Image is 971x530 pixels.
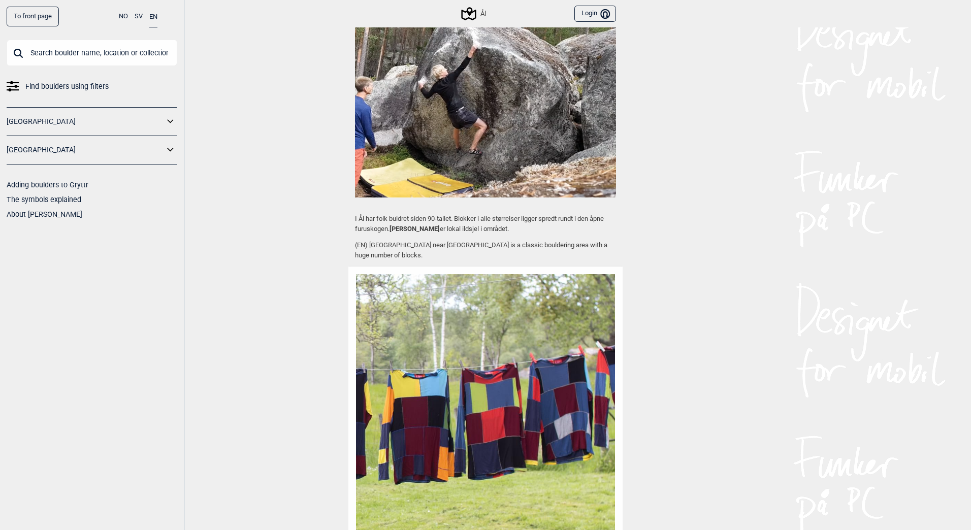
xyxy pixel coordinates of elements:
button: NO [119,7,128,26]
button: Login [574,6,616,22]
div: Ål [463,8,485,20]
p: I Ål har folk buldret siden 90-tallet. Blokker i alle størrelser ligger spredt rundt i den åpne f... [355,204,616,234]
a: Find boulders using filters [7,79,177,94]
input: Search boulder name, location or collection [7,40,177,66]
a: [GEOGRAPHIC_DATA] [7,143,164,157]
a: The symbols explained [7,195,81,204]
span: Find boulders using filters [25,79,109,94]
strong: [PERSON_NAME] [390,225,440,233]
a: To front page [7,7,59,26]
p: (EN) [GEOGRAPHIC_DATA] near [GEOGRAPHIC_DATA] is a classic bouldering area with a huge number of ... [355,240,616,260]
a: [GEOGRAPHIC_DATA] [7,114,164,129]
img: Pinsemenigheten [355,10,616,197]
button: EN [149,7,157,27]
button: SV [135,7,143,26]
a: About [PERSON_NAME] [7,210,82,218]
a: Adding boulders to Gryttr [7,181,88,189]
